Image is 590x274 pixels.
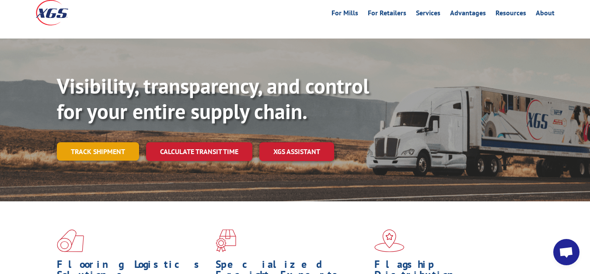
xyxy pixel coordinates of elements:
[57,142,139,161] a: Track shipment
[496,10,526,19] a: Resources
[368,10,406,19] a: For Retailers
[57,229,84,252] img: xgs-icon-total-supply-chain-intelligence-red
[259,142,334,161] a: XGS ASSISTANT
[216,229,236,252] img: xgs-icon-focused-on-flooring-red
[332,10,358,19] a: For Mills
[450,10,486,19] a: Advantages
[553,239,580,265] div: Open chat
[57,72,369,125] b: Visibility, transparency, and control for your entire supply chain.
[374,229,405,252] img: xgs-icon-flagship-distribution-model-red
[416,10,440,19] a: Services
[536,10,555,19] a: About
[146,142,252,161] a: Calculate transit time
